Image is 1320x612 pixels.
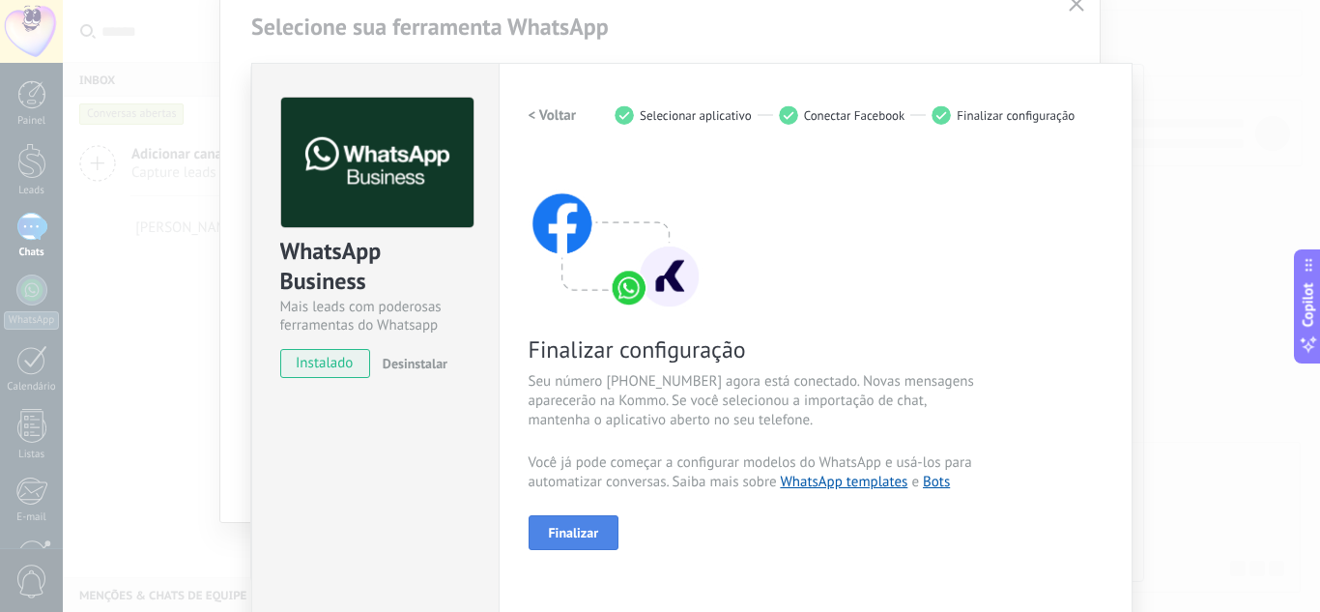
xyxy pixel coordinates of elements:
[640,108,752,123] span: Selecionar aplicativo
[383,355,447,372] span: Desinstalar
[957,108,1075,123] span: Finalizar configuração
[280,298,471,335] div: Mais leads com poderosas ferramentas do Whatsapp
[923,473,950,491] a: Bots
[529,335,989,364] span: Finalizar configuração
[529,98,577,132] button: < Voltar
[1299,282,1318,327] span: Copilot
[780,473,907,491] a: WhatsApp templates
[281,98,473,228] img: logo_main.png
[529,156,703,310] img: connect with facebook
[281,349,369,378] span: instalado
[549,526,599,539] span: Finalizar
[529,453,989,492] span: Você já pode começar a configurar modelos do WhatsApp e usá-los para automatizar conversas. Saiba...
[529,515,619,550] button: Finalizar
[375,349,447,378] button: Desinstalar
[280,236,471,298] div: WhatsApp Business
[804,108,905,123] span: Conectar Facebook
[529,106,577,125] h2: < Voltar
[529,372,989,430] span: Seu número [PHONE_NUMBER] agora está conectado. Novas mensagens aparecerão na Kommo. Se você sele...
